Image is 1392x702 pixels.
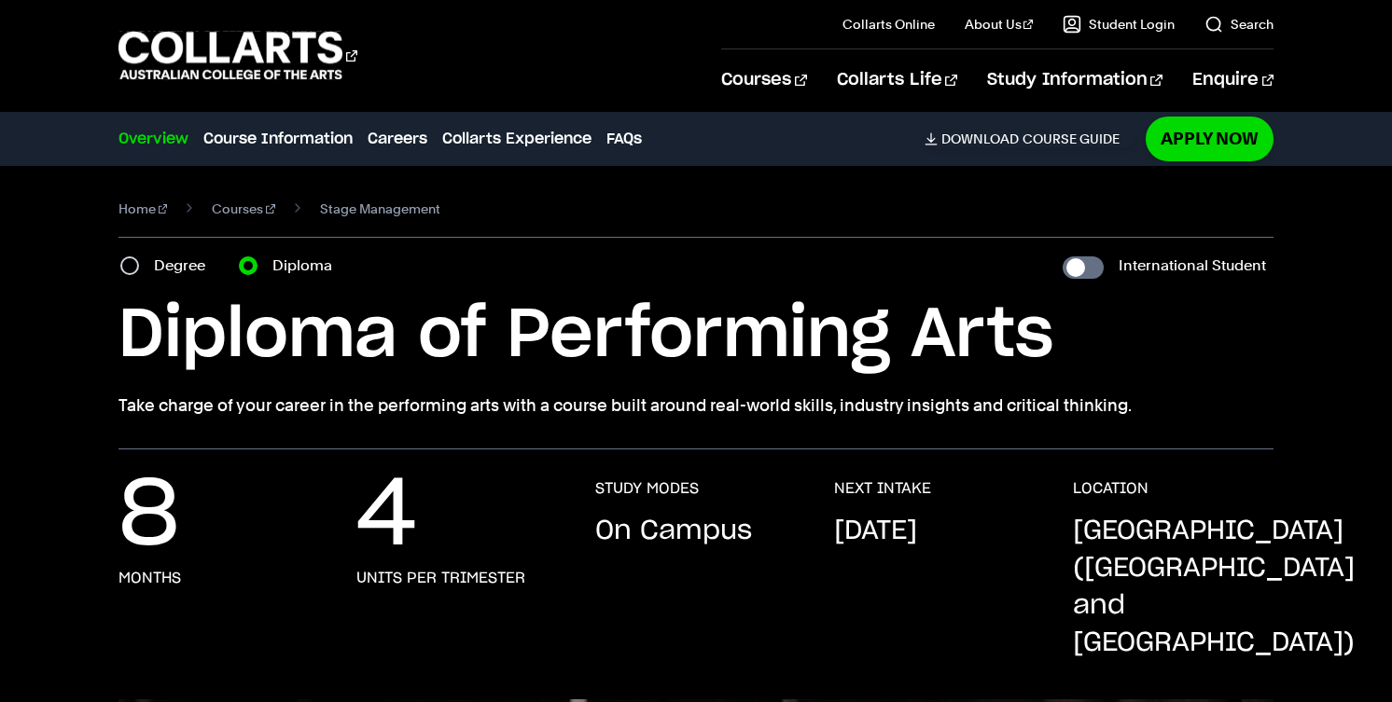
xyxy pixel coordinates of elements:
a: FAQs [606,128,642,150]
span: Stage Management [320,196,440,222]
p: Take charge of your career in the performing arts with a course built around real-world skills, i... [118,392,1274,419]
p: [DATE] [834,513,917,550]
a: Enquire [1192,49,1274,111]
a: Study Information [987,49,1162,111]
p: [GEOGRAPHIC_DATA] ([GEOGRAPHIC_DATA] and [GEOGRAPHIC_DATA]) [1073,513,1355,662]
h3: NEXT INTAKE [834,479,931,498]
label: International Student [1119,253,1266,279]
a: Search [1204,15,1274,34]
a: Courses [212,196,275,222]
div: Go to homepage [118,29,357,82]
a: Apply Now [1146,117,1274,160]
h3: units per trimester [356,569,525,587]
a: Collarts Experience [442,128,592,150]
a: Student Login [1063,15,1175,34]
p: 8 [118,479,179,554]
label: Diploma [272,253,343,279]
a: DownloadCourse Guide [925,131,1134,147]
h1: Diploma of Performing Arts [118,294,1274,378]
h3: STUDY MODES [595,479,699,498]
a: Courses [721,49,806,111]
a: Home [118,196,168,222]
p: On Campus [595,513,752,550]
p: 4 [356,479,417,554]
a: Collarts Life [837,49,957,111]
h3: LOCATION [1073,479,1148,498]
a: Collarts Online [842,15,935,34]
a: Course Information [203,128,353,150]
h3: months [118,569,181,587]
span: Download [941,131,1019,147]
label: Degree [154,253,216,279]
a: About Us [965,15,1034,34]
a: Careers [368,128,427,150]
a: Overview [118,128,188,150]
